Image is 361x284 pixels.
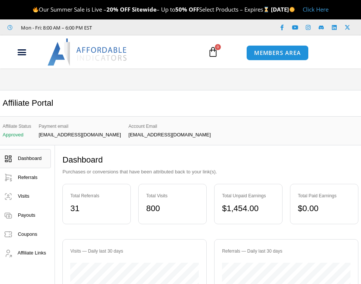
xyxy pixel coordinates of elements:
div: Total Referrals [70,192,123,200]
span: Mon - Fri: 8:00 AM – 6:00 PM EST [19,23,92,32]
img: LogoAI | Affordable Indicators – NinjaTrader [47,38,128,65]
strong: 20% OFF [107,6,130,13]
p: [EMAIL_ADDRESS][DOMAIN_NAME] [39,132,121,138]
span: $ [222,204,226,213]
strong: [DATE] [271,6,295,13]
p: [EMAIL_ADDRESS][DOMAIN_NAME] [129,132,211,138]
p: Approved [3,132,31,138]
span: MEMBERS AREA [254,50,301,56]
span: 0 [215,44,221,50]
bdi: 0.00 [298,204,318,213]
span: Our Summer Sale is Live – – Up to Select Products – Expires [33,6,271,13]
span: Affiliate Links [18,250,46,256]
span: Visits [18,193,30,199]
strong: 50% OFF [175,6,199,13]
span: Payment email [39,122,121,130]
div: Total Paid Earnings [298,192,351,200]
h2: Dashboard [62,155,358,166]
span: Dashboard [18,155,42,161]
div: Menu Toggle [4,45,40,59]
img: 🌞 [289,7,295,12]
div: Total Visits [146,192,199,200]
div: 800 [146,201,199,216]
span: Account Email [129,122,211,130]
a: Click Here [303,6,328,13]
span: Referrals [18,175,38,180]
span: Payouts [18,212,36,218]
a: MEMBERS AREA [246,45,309,61]
div: Referrals — Daily last 30 days [222,247,351,255]
div: Visits — Daily last 30 days [70,247,199,255]
span: Coupons [18,231,37,237]
div: 31 [70,201,123,216]
span: Affiliate Status [3,122,31,130]
span: $ [298,204,302,213]
h2: Affiliate Portal [3,98,53,109]
iframe: Customer reviews powered by Trustpilot [98,24,210,31]
p: Purchases or conversions that have been attributed back to your link(s). [62,167,358,176]
bdi: 1,454.00 [222,204,259,213]
img: ⌛ [263,7,269,12]
img: 🔥 [33,7,38,12]
div: Total Unpaid Earnings [222,192,275,200]
strong: Sitewide [132,6,157,13]
a: 0 [197,41,229,63]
